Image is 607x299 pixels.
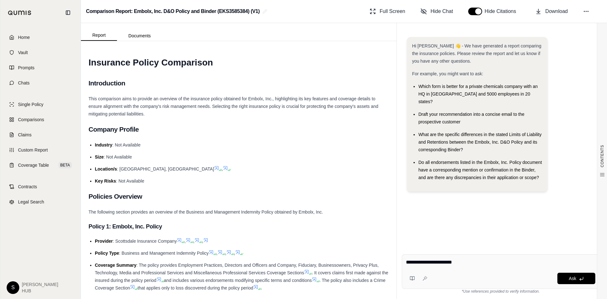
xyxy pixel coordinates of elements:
[234,251,235,256] span: ,
[117,166,214,171] span: : [GEOGRAPHIC_DATA], [GEOGRAPHIC_DATA]
[22,288,58,294] span: HUB
[202,239,203,244] span: ,
[18,65,34,71] span: Prompts
[18,184,37,190] span: Contracts
[104,154,132,159] span: : Not Available
[431,8,453,15] span: Hide Chat
[4,158,77,172] a: Coverage TableBETA
[4,46,77,59] a: Vault
[89,209,323,215] span: The following section provides an overview of the Business and Management Indemnity Policy obtain...
[58,162,72,168] span: BETA
[533,5,570,18] button: Download
[216,251,218,256] span: ,
[89,190,389,203] h2: Policies Overview
[4,180,77,194] a: Contracts
[18,162,49,168] span: Coverage Table
[4,97,77,111] a: Single Policy
[95,263,379,275] span: : The policy provides Employment Practices, Directors and Officers and Company, Fiduciary, Busine...
[193,239,194,244] span: ,
[7,281,19,294] div: S
[367,5,408,18] button: Full Screen
[4,76,77,90] a: Chats
[22,281,58,288] span: [PERSON_NAME]
[113,239,177,244] span: : Scottsdale Insurance Company
[95,239,113,244] span: Provider
[261,285,262,290] span: .
[225,251,226,256] span: ,
[89,77,389,90] h2: Introduction
[600,145,605,167] span: CONTENTS
[18,80,30,86] span: Chats
[418,132,542,152] span: What are the specific differences in the stated Limits of Liability and Retentions between the Em...
[18,101,43,108] span: Single Policy
[418,112,524,124] span: Draft your recommendation into a concise email to the prospective customer
[95,263,137,268] span: Coverage Summary
[402,289,599,294] div: *Use references provided to verify information.
[89,96,378,116] span: This comparison aims to provide an overview of the insurance policy obtained for Embolx, Inc., hi...
[418,84,537,104] span: Which form is better for a private chemicals company with an HQ in [GEOGRAPHIC_DATA] and 5000 emp...
[119,251,209,256] span: : Business and Management Indemnity Policy
[4,113,77,127] a: Comparisons
[86,6,260,17] h2: Comparison Report: Embolx, Inc. D&O Policy and Binder (EKS3585384) (V1)
[485,8,520,15] span: Hide Citations
[95,154,104,159] span: Size
[545,8,568,15] span: Download
[138,285,253,290] span: that applies only to loss discovered during the policy period
[4,61,77,75] a: Prompts
[116,178,144,184] span: : Not Available
[4,128,77,142] a: Claims
[95,178,116,184] span: Key Risks
[4,195,77,209] a: Legal Search
[18,34,30,40] span: Home
[95,251,119,256] span: Policy Type
[18,49,28,56] span: Vault
[63,8,73,18] button: Collapse sidebar
[18,116,44,123] span: Comparisons
[569,276,576,281] span: Ask
[89,221,389,232] h3: Policy 1: Embolx, Inc. Policy
[95,166,117,171] span: Location/s
[557,273,595,284] button: Ask
[4,30,77,44] a: Home
[4,143,77,157] a: Custom Report
[95,142,112,147] span: Industry
[18,132,32,138] span: Claims
[418,5,456,18] button: Hide Chat
[81,30,117,41] button: Report
[222,166,223,171] span: ,
[112,142,140,147] span: : Not Available
[89,123,389,136] h2: Company Profile
[95,270,388,283] span: . It covers claims first made against the insured during the policy period
[184,239,186,244] span: ,
[117,31,162,41] button: Documents
[18,147,48,153] span: Custom Report
[418,160,542,180] span: Do all endorsements listed in the Embolx, Inc. Policy document have a corresponding mention or co...
[89,54,389,72] h1: Insurance Policy Comparison
[8,10,32,15] img: Qumis Logo
[412,71,483,76] span: For example, you might want to ask:
[18,199,44,205] span: Legal Search
[380,8,405,15] span: Full Screen
[164,278,312,283] span: and includes various endorsements modifying specific terms and conditions
[412,43,541,64] span: Hi [PERSON_NAME] 👋 - We have generated a report comparing the insurance policies. Please review t...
